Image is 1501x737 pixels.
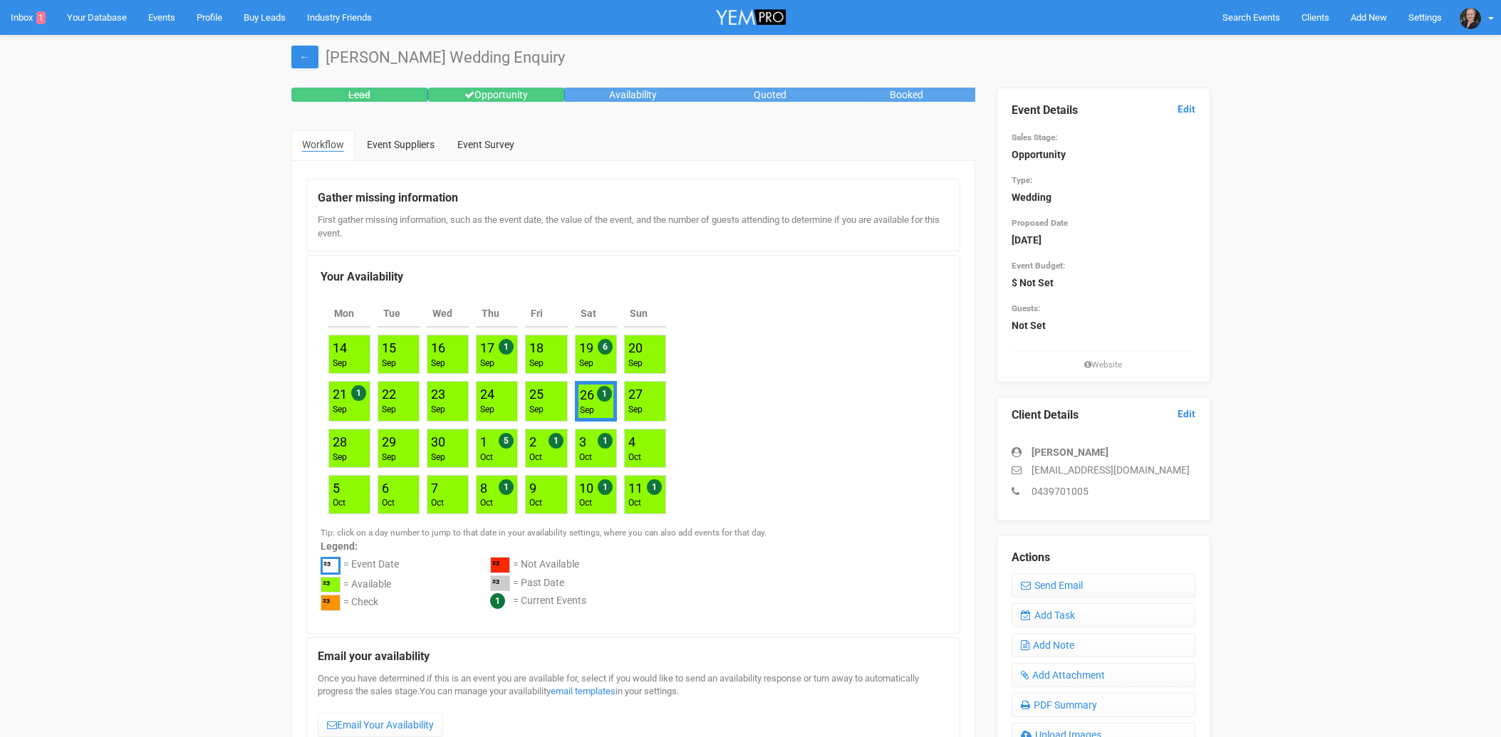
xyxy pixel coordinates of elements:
[427,300,469,328] th: Wed
[499,339,514,355] span: 1
[628,434,635,449] a: 4
[499,479,514,495] span: 1
[580,387,594,402] a: 26
[628,497,643,509] div: Oct
[529,340,544,355] a: 18
[513,593,586,610] div: = Current Events
[480,340,494,355] a: 17
[1012,277,1054,288] strong: $ Not Set
[1012,550,1195,566] legend: Actions
[549,433,563,449] span: 1
[1012,693,1195,717] a: PDF Summary
[1012,149,1066,160] strong: Opportunity
[351,385,366,401] span: 1
[476,300,518,328] th: Thu
[382,481,389,496] a: 6
[480,497,493,509] div: Oct
[1178,407,1195,421] a: Edit
[1178,103,1195,116] a: Edit
[628,387,643,402] a: 27
[579,451,592,464] div: Oct
[551,686,616,696] a: email templates
[480,481,487,496] a: 8
[490,575,510,592] div: ²³
[624,300,666,328] th: Sun
[1012,359,1195,371] small: Website
[1012,175,1032,185] small: Type:
[321,557,341,575] div: ²³
[431,340,445,355] a: 16
[513,557,579,575] div: = Not Available
[291,88,428,102] div: Lead
[291,130,355,160] a: Workflow
[321,539,946,553] label: Legend:
[480,357,494,370] div: Sep
[318,214,949,240] div: First gather missing information, such as the event date, the value of the event, and the number ...
[1012,234,1042,246] strong: [DATE]
[598,339,613,355] span: 6
[1012,103,1195,119] legend: Event Details
[1460,8,1481,29] img: open-uri20250213-2-1m688p0
[480,387,494,402] a: 24
[1012,603,1195,627] a: Add Task
[333,451,347,464] div: Sep
[597,386,612,402] span: 1
[428,88,565,102] div: Opportunity
[628,340,643,355] a: 20
[529,357,544,370] div: Sep
[291,49,1210,66] h1: [PERSON_NAME] Wedding Enquiry
[333,387,347,402] a: 21
[321,577,341,593] div: ²³
[343,595,378,613] div: = Check
[628,481,643,496] a: 11
[580,404,594,417] div: Sep
[343,557,399,577] div: = Event Date
[598,479,613,495] span: 1
[36,11,46,24] span: 1
[1302,12,1329,23] span: Clients
[356,130,445,159] a: Event Suppliers
[565,88,702,102] div: Availability
[318,190,949,207] legend: Gather missing information
[291,46,318,68] a: ←
[333,357,347,370] div: Sep
[431,434,445,449] a: 30
[333,340,347,355] a: 14
[431,481,438,496] a: 7
[382,340,396,355] a: 15
[318,713,443,737] a: Email Your Availability
[1012,573,1195,597] a: Send Email
[1032,446,1108,458] strong: [PERSON_NAME]
[1012,663,1195,687] a: Add Attachment
[490,593,505,609] span: 1
[333,481,340,496] a: 5
[499,433,514,449] span: 5
[1012,132,1057,142] small: Sales Stage:
[838,88,975,102] div: Booked
[1012,407,1195,424] legend: Client Details
[382,404,396,416] div: Sep
[333,404,347,416] div: Sep
[628,357,643,370] div: Sep
[529,481,536,496] a: 9
[579,357,593,370] div: Sep
[529,451,542,464] div: Oct
[1012,218,1068,228] small: Proposed Date
[431,357,445,370] div: Sep
[382,497,395,509] div: Oct
[321,528,767,538] small: Tip: click on a day number to jump to that date in your availability settings, where you can also...
[1012,463,1195,477] p: [EMAIL_ADDRESS][DOMAIN_NAME]
[480,404,494,416] div: Sep
[579,340,593,355] a: 19
[579,481,593,496] a: 10
[343,577,391,595] div: = Available
[431,497,444,509] div: Oct
[529,387,544,402] a: 25
[1012,303,1040,313] small: Guests:
[529,434,536,449] a: 2
[333,434,347,449] a: 28
[529,497,542,509] div: Oct
[647,479,662,495] span: 1
[1351,12,1387,23] span: Add New
[321,595,341,611] div: ²³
